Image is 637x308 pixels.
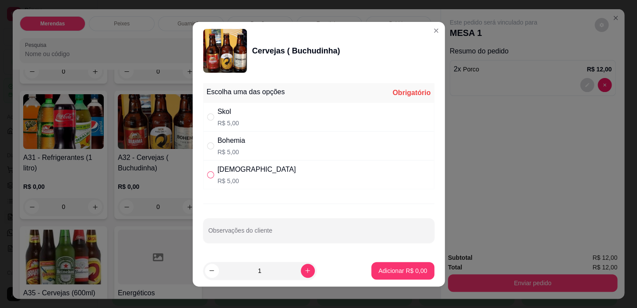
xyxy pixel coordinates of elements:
[371,262,434,280] button: Adicionar R$ 0,00
[429,24,443,38] button: Close
[378,266,427,275] p: Adicionar R$ 0,00
[218,119,239,127] p: R$ 5,00
[218,135,245,146] div: Bohemia
[301,264,315,278] button: increase-product-quantity
[218,164,296,175] div: [DEMOGRAPHIC_DATA]
[203,29,247,73] img: product-image
[252,45,340,57] div: Cervejas ( Buchudinha)
[218,148,245,156] p: R$ 5,00
[392,88,430,98] div: Obrigatório
[208,230,429,238] input: Observações do cliente
[205,264,219,278] button: decrease-product-quantity
[207,87,285,97] div: Escolha uma das opções
[218,177,296,185] p: R$ 5,00
[218,106,239,117] div: Skol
